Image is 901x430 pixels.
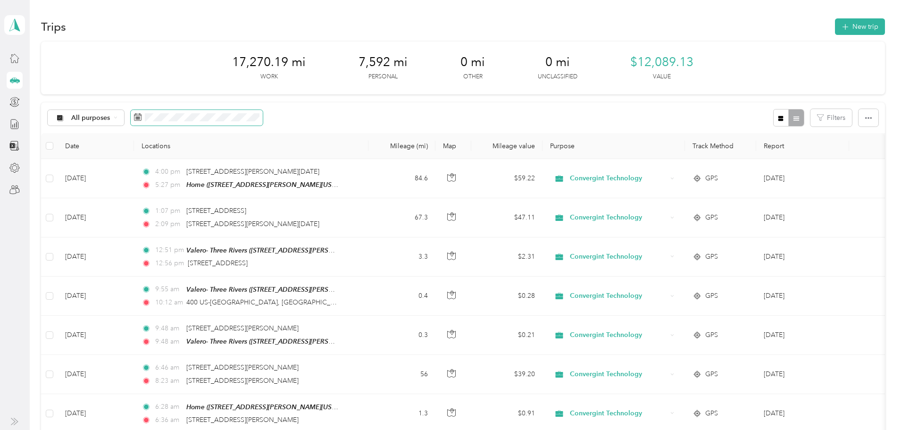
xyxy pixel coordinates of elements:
[756,198,849,237] td: Aug 2025
[186,181,356,189] span: Home ([STREET_ADDRESS][PERSON_NAME][US_STATE])
[705,408,718,419] span: GPS
[71,115,110,121] span: All purposes
[186,168,319,176] span: [STREET_ADDRESS][PERSON_NAME][DATE]
[260,73,278,81] p: Work
[835,18,885,35] button: New trip
[155,167,182,177] span: 4:00 pm
[232,55,306,70] span: 17,270.19 mi
[570,291,667,301] span: Convergint Technology
[155,258,184,269] span: 12:56 pm
[756,355,849,394] td: Aug 2025
[186,324,299,332] span: [STREET_ADDRESS][PERSON_NAME]
[155,415,182,425] span: 6:36 am
[756,159,849,198] td: Aug 2025
[368,316,436,355] td: 0.3
[58,237,134,277] td: [DATE]
[359,55,408,70] span: 7,592 mi
[570,330,667,340] span: Convergint Technology
[155,323,182,334] span: 9:48 am
[58,198,134,237] td: [DATE]
[848,377,901,430] iframe: Everlance-gr Chat Button Frame
[58,159,134,198] td: [DATE]
[186,286,472,294] span: Valero- Three Rivers ([STREET_ADDRESS][PERSON_NAME], [GEOGRAPHIC_DATA], [US_STATE])
[471,277,542,316] td: $0.28
[460,55,485,70] span: 0 mi
[705,291,718,301] span: GPS
[705,212,718,223] span: GPS
[570,408,667,419] span: Convergint Technology
[756,133,849,159] th: Report
[810,109,852,126] button: Filters
[471,316,542,355] td: $0.21
[155,245,182,255] span: 12:51 pm
[186,207,246,215] span: [STREET_ADDRESS]
[41,22,66,32] h1: Trips
[463,73,483,81] p: Other
[186,220,319,228] span: [STREET_ADDRESS][PERSON_NAME][DATE]
[155,219,182,229] span: 2:09 pm
[545,55,570,70] span: 0 mi
[155,206,182,216] span: 1:07 pm
[570,173,667,184] span: Convergint Technology
[186,363,299,371] span: [STREET_ADDRESS][PERSON_NAME]
[471,237,542,277] td: $2.31
[630,55,693,70] span: $12,089.13
[653,73,671,81] p: Value
[471,133,542,159] th: Mileage value
[471,159,542,198] td: $59.22
[570,369,667,379] span: Convergint Technology
[186,403,356,411] span: Home ([STREET_ADDRESS][PERSON_NAME][US_STATE])
[58,133,134,159] th: Date
[186,246,472,254] span: Valero- Three Rivers ([STREET_ADDRESS][PERSON_NAME], [GEOGRAPHIC_DATA], [US_STATE])
[134,133,368,159] th: Locations
[186,377,299,385] span: [STREET_ADDRESS][PERSON_NAME]
[756,277,849,316] td: Aug 2025
[368,133,436,159] th: Mileage (mi)
[435,133,471,159] th: Map
[756,237,849,277] td: Aug 2025
[538,73,577,81] p: Unclassified
[186,298,350,306] span: 400 US-[GEOGRAPHIC_DATA], [GEOGRAPHIC_DATA]
[368,277,436,316] td: 0.4
[705,330,718,340] span: GPS
[188,259,248,267] span: [STREET_ADDRESS]
[368,355,436,394] td: 56
[368,159,436,198] td: 84.6
[58,316,134,355] td: [DATE]
[542,133,685,159] th: Purpose
[685,133,756,159] th: Track Method
[368,237,436,277] td: 3.3
[155,337,182,347] span: 9:48 am
[705,369,718,379] span: GPS
[155,284,182,295] span: 9:55 am
[570,252,667,262] span: Convergint Technology
[155,376,182,386] span: 8:23 am
[155,363,182,373] span: 6:46 am
[756,316,849,355] td: Aug 2025
[570,212,667,223] span: Convergint Technology
[186,416,299,424] span: [STREET_ADDRESS][PERSON_NAME]
[705,252,718,262] span: GPS
[368,198,436,237] td: 67.3
[58,277,134,316] td: [DATE]
[705,173,718,184] span: GPS
[155,180,182,190] span: 5:27 pm
[471,355,542,394] td: $39.20
[155,297,182,308] span: 10:12 am
[155,402,182,412] span: 6:28 am
[58,355,134,394] td: [DATE]
[186,337,472,346] span: Valero- Three Rivers ([STREET_ADDRESS][PERSON_NAME], [GEOGRAPHIC_DATA], [US_STATE])
[471,198,542,237] td: $47.11
[368,73,398,81] p: Personal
